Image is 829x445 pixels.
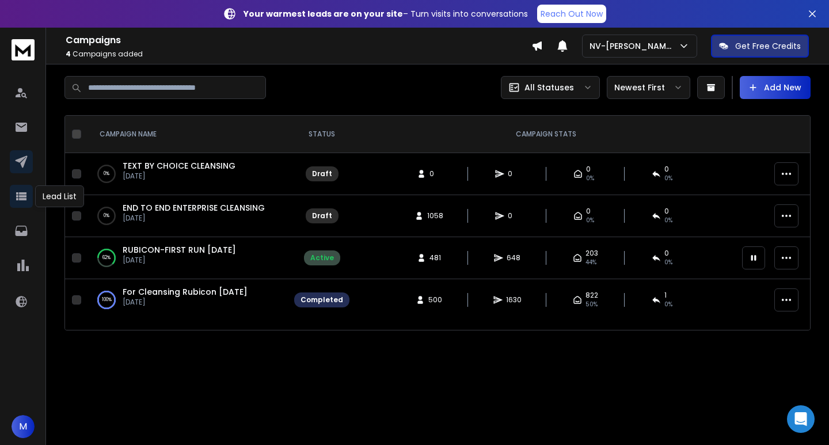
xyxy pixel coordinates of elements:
p: 100 % [102,294,112,306]
span: 1 [664,291,667,300]
span: 822 [585,291,598,300]
p: [DATE] [123,172,235,181]
button: Get Free Credits [711,35,809,58]
p: – Turn visits into conversations [244,8,528,20]
span: 0 [664,207,669,216]
p: Campaigns added [66,50,531,59]
p: Get Free Credits [735,40,801,52]
strong: Your warmest leads are on your site [244,8,403,20]
p: 0 % [104,210,109,222]
p: All Statuses [524,82,574,93]
a: Reach Out Now [537,5,606,23]
div: Active [310,253,334,263]
span: 481 [429,253,441,263]
div: Lead List [35,185,84,207]
span: 0 % [664,258,672,267]
span: 500 [428,295,442,305]
span: 0% [586,216,594,225]
div: Draft [312,169,332,178]
span: 0 % [664,300,672,309]
span: 0 [508,211,519,220]
span: 0% [664,174,672,183]
th: STATUS [287,116,356,153]
span: 44 % [585,258,596,267]
span: 1630 [506,295,522,305]
span: 203 [585,249,598,258]
button: M [12,415,35,438]
div: Completed [301,295,343,305]
p: Reach Out Now [541,8,603,20]
span: 0 [664,249,669,258]
p: 0 % [104,168,109,180]
img: logo [12,39,35,60]
span: 1058 [427,211,443,220]
button: Newest First [607,76,690,99]
th: CAMPAIGN NAME [86,116,287,153]
span: 0 [429,169,441,178]
span: 0% [586,174,594,183]
span: 50 % [585,300,598,309]
div: Open Intercom Messenger [787,405,815,433]
th: CAMPAIGN STATS [356,116,735,153]
td: 0%END TO END ENTERPRISE CLEANSING[DATE] [86,195,287,237]
span: 0 [508,169,519,178]
span: 648 [507,253,520,263]
p: [DATE] [123,298,248,307]
a: For Cleansing Rubicon [DATE] [123,286,248,298]
span: 4 [66,49,71,59]
span: 0% [664,216,672,225]
p: [DATE] [123,256,236,265]
p: NV-[PERSON_NAME] [590,40,678,52]
div: Draft [312,211,332,220]
button: Add New [740,76,811,99]
p: 62 % [102,252,111,264]
span: 0 [586,165,591,174]
td: 0%TEXT BY CHOICE CLEANSING[DATE] [86,153,287,195]
a: RUBICON-FIRST RUN [DATE] [123,244,236,256]
p: [DATE] [123,214,265,223]
a: TEXT BY CHOICE CLEANSING [123,160,235,172]
h1: Campaigns [66,33,531,47]
span: 0 [586,207,591,216]
span: 0 [664,165,669,174]
td: 62%RUBICON-FIRST RUN [DATE][DATE] [86,237,287,279]
a: END TO END ENTERPRISE CLEANSING [123,202,265,214]
td: 100%For Cleansing Rubicon [DATE][DATE] [86,279,287,321]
